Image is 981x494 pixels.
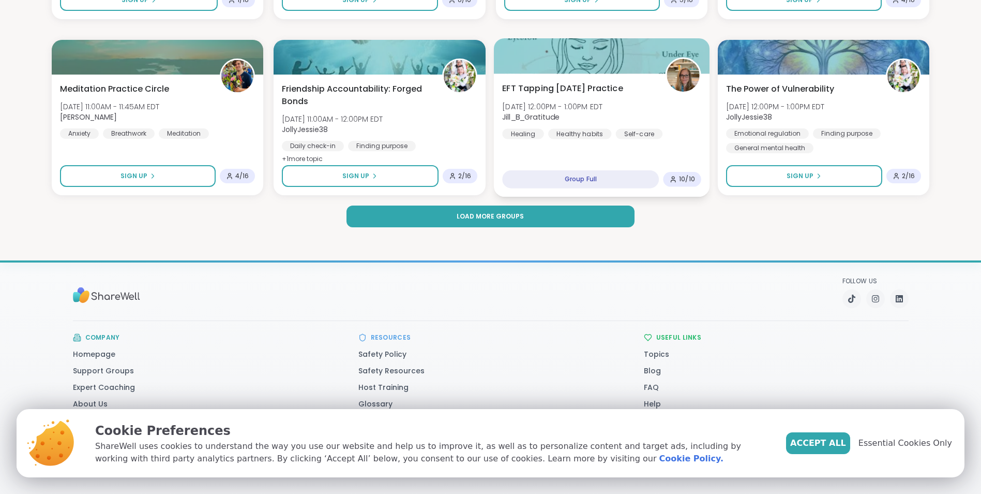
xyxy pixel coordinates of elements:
span: Friendship Accountability: Forged Bonds [282,83,430,108]
div: Emotional regulation [726,128,809,139]
b: JollyJessie38 [282,124,328,135]
img: JollyJessie38 [887,60,919,92]
span: The Power of Vulnerability [726,83,834,95]
span: 4 / 16 [235,172,249,180]
b: JollyJessie38 [726,112,772,122]
div: Daily check-in [282,141,344,151]
a: Topics [644,349,669,359]
a: FAQ [644,382,659,393]
a: Support Groups [73,366,134,376]
div: General mental health [726,143,813,153]
span: 10 / 10 [679,175,695,183]
h3: Company [85,333,120,342]
div: Healthy habits [548,128,611,139]
a: About Us [73,399,108,409]
span: EFT Tapping [DATE] Practice [502,82,623,95]
div: Meditation [159,128,209,139]
a: LinkedIn [890,289,909,308]
span: Sign Up [787,171,813,181]
span: Essential Cookies Only [858,437,952,449]
a: Safety Policy [358,349,406,359]
a: Cookie Policy. [659,453,723,465]
div: Healing [502,128,544,139]
a: Expert Coaching [73,382,135,393]
span: [DATE] 11:00AM - 12:00PM EDT [282,114,383,124]
span: Sign Up [342,171,369,181]
span: [DATE] 11:00AM - 11:45AM EDT [60,101,159,112]
span: Meditation Practice Circle [60,83,169,95]
a: Blog [644,366,661,376]
span: [DATE] 12:00PM - 1:00PM EDT [502,101,602,111]
div: Finding purpose [348,141,416,151]
img: Nicholas [221,60,253,92]
button: Load more groups [346,206,635,227]
b: Jill_B_Gratitude [502,112,560,122]
a: Homepage [73,349,115,359]
a: TikTok [842,289,861,308]
button: Sign Up [726,165,882,187]
button: Accept All [786,432,850,454]
a: Glossary [358,399,393,409]
a: Instagram [866,289,885,308]
p: Follow Us [842,277,909,285]
b: [PERSON_NAME] [60,112,117,122]
span: 2 / 16 [902,172,915,180]
h3: Resources [371,333,411,342]
div: Self-care [615,128,662,139]
img: Jill_B_Gratitude [667,59,699,92]
button: Sign Up [282,165,438,187]
button: Sign Up [60,165,216,187]
div: Finding purpose [813,128,881,139]
span: Sign Up [120,171,147,181]
img: JollyJessie38 [444,60,476,92]
span: 2 / 16 [458,172,471,180]
span: Load more groups [457,212,524,221]
img: Sharewell [73,282,140,308]
div: Anxiety [60,128,99,139]
a: Safety Resources [358,366,425,376]
div: Group Full [502,170,659,188]
p: Cookie Preferences [95,422,769,440]
p: ShareWell uses cookies to understand the way you use our website and help us to improve it, as we... [95,440,769,465]
h3: Useful Links [656,333,702,342]
span: Accept All [790,437,846,449]
span: [DATE] 12:00PM - 1:00PM EDT [726,101,824,112]
a: Help [644,399,661,409]
div: Breathwork [103,128,155,139]
a: Host Training [358,382,409,393]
